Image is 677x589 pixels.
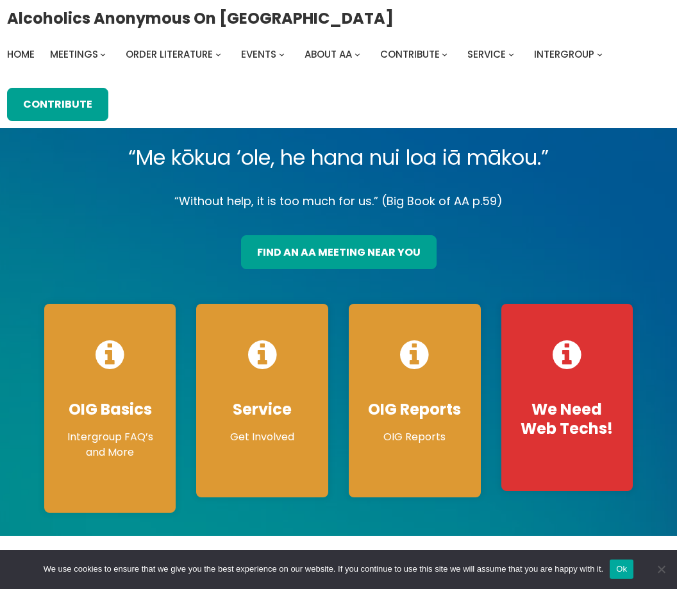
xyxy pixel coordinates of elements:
button: Meetings submenu [100,51,106,57]
button: Intergroup submenu [597,51,603,57]
button: Events submenu [279,51,285,57]
nav: Intergroup [7,46,607,63]
h4: OIG Reports [362,400,468,419]
a: Contribute [380,46,440,63]
button: About AA submenu [355,51,360,57]
h4: We Need Web Techs! [514,400,621,438]
h4: Service [209,400,315,419]
button: Order Literature submenu [215,51,221,57]
span: Home [7,47,35,61]
p: “Me kōkua ‘ole, he hana nui loa iā mākou.” [34,140,643,176]
button: Service submenu [508,51,514,57]
p: Get Involved [209,429,315,445]
a: Events [241,46,276,63]
span: Intergroup [534,47,594,61]
a: find an aa meeting near you [241,235,437,269]
span: No [655,563,667,576]
span: We use cookies to ensure that we give you the best experience on our website. If you continue to ... [44,563,603,576]
p: OIG Reports [362,429,468,445]
a: Home [7,46,35,63]
a: Meetings [50,46,98,63]
button: Ok [610,560,633,579]
a: Alcoholics Anonymous on [GEOGRAPHIC_DATA] [7,4,394,32]
a: Service [467,46,506,63]
span: Contribute [380,47,440,61]
span: About AA [305,47,352,61]
h4: OIG Basics [57,400,163,419]
span: Events [241,47,276,61]
span: Order Literature [126,47,213,61]
a: Contribute [7,88,108,121]
a: Intergroup [534,46,594,63]
span: Service [467,47,506,61]
button: Contribute submenu [442,51,447,57]
span: Meetings [50,47,98,61]
p: Intergroup FAQ’s and More [57,429,163,460]
p: “Without help, it is too much for us.” (Big Book of AA p.59) [34,191,643,212]
a: About AA [305,46,352,63]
